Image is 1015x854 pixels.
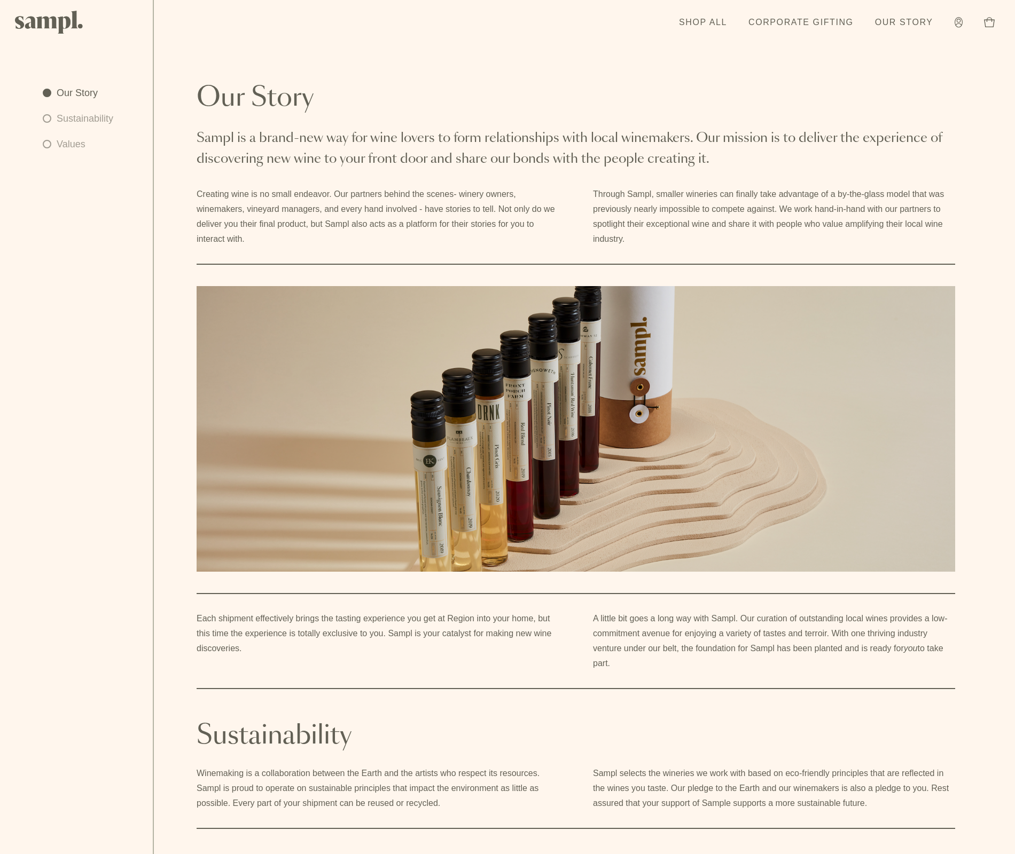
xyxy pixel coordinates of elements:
p: Sampl is a brand-new way for wine lovers to form relationships with local winemakers. Our mission... [197,128,955,170]
p: Each shipment effectively brings the tasting experience you get at Region into your home, but thi... [197,611,559,656]
p: Creating wine is no small endeavor. Our partners behind the scenes- winery owners, winemakers, vi... [197,187,559,247]
a: Our Story [43,85,113,100]
a: Corporate Gifting [743,11,859,34]
p: Through Sampl, smaller wineries can finally take advantage of a by-the-glass model that was previ... [593,187,955,247]
img: Sampl logo [15,11,83,34]
h2: Our Story [197,85,955,111]
h2: Sustainability [197,688,955,749]
a: Our Story [870,11,939,34]
p: A little bit goes a long way with Sampl. Our curation of outstanding local wines provides a low-c... [593,611,955,671]
a: Shop All [674,11,732,34]
p: Sampl selects the wineries we work with based on eco-friendly principles that are reflected in th... [593,766,955,811]
a: Sustainability [43,111,113,126]
em: you [904,644,918,653]
p: Winemaking is a collaboration between the Earth and the artists who respect its resources. Sampl ... [197,766,559,811]
a: Values [43,137,113,152]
